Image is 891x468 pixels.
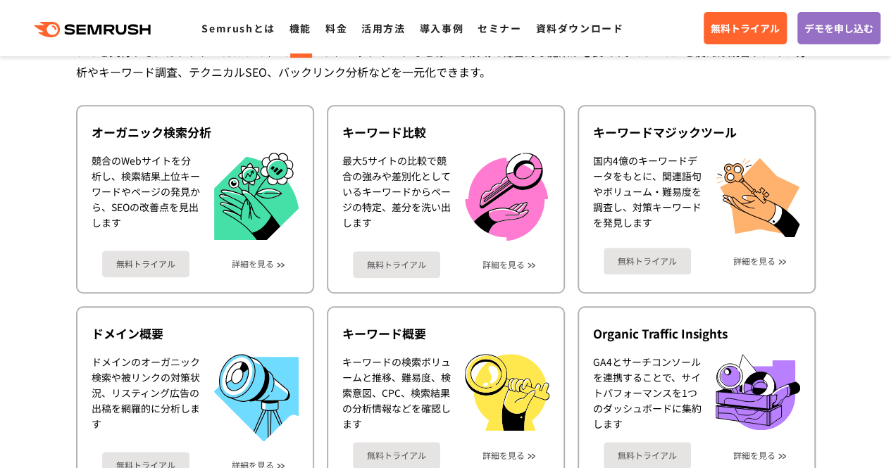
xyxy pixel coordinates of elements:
div: ドメイン概要 [92,325,299,342]
a: 無料トライアル [102,251,189,277]
div: キーワード概要 [342,325,549,342]
div: 最大5サイトの比較で競合の強みや差別化としているキーワードからページの特定、差分を洗い出します [342,153,451,241]
a: 機能 [289,21,311,35]
div: 国内4億のキーワードデータをもとに、関連語句やボリューム・難易度を調査し、対策キーワードを発見します [593,153,702,237]
div: オーガニック検索分析 [92,124,299,141]
span: 無料トライアル [711,20,780,36]
img: ドメイン概要 [214,354,299,441]
a: 詳細を見る [232,259,274,269]
a: 無料トライアル [704,12,787,44]
a: 活用方法 [361,21,405,35]
div: キーワード比較 [342,124,549,141]
span: デモを申し込む [804,20,873,36]
a: Semrushとは [201,21,275,35]
img: キーワード概要 [465,354,549,431]
img: オーガニック検索分析 [214,153,299,241]
div: キーワードマジックツール [593,124,800,141]
img: Organic Traffic Insights [716,354,800,430]
a: 詳細を見る [733,256,775,266]
div: Organic Traffic Insights [593,325,800,342]
a: 無料トライアル [353,251,440,278]
a: セミナー [478,21,521,35]
a: 資料ダウンロード [535,21,623,35]
a: 料金 [325,21,347,35]
div: ドメインのオーガニック検索や被リンクの対策状況、リスティング広告の出稿を網羅的に分析します [92,354,200,441]
a: デモを申し込む [797,12,880,44]
div: SEOを実行するには、テクニカルSEO、コンテンツ、バックリンクなど様々な領域で総合的な施策が必要です。Semrushを使えば競合ドメイン分析やキーワード調査、テクニカルSEO、バックリンク分析... [76,42,816,82]
div: キーワードの検索ボリュームと推移、難易度、検索意図、CPC、検索結果の分析情報などを確認します [342,354,451,431]
img: キーワード比較 [465,153,548,241]
a: 詳細を見る [482,260,525,270]
a: 詳細を見る [482,450,525,460]
a: 詳細を見る [733,450,775,460]
a: 無料トライアル [604,248,691,274]
a: 導入事例 [420,21,463,35]
img: キーワードマジックツール [716,153,800,237]
div: GA4とサーチコンソールを連携することで、サイトパフォーマンスを1つのダッシュボードに集約します [593,354,702,431]
div: 競合のWebサイトを分析し、検索結果上位キーワードやページの発見から、SEOの改善点を見出します [92,153,200,241]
